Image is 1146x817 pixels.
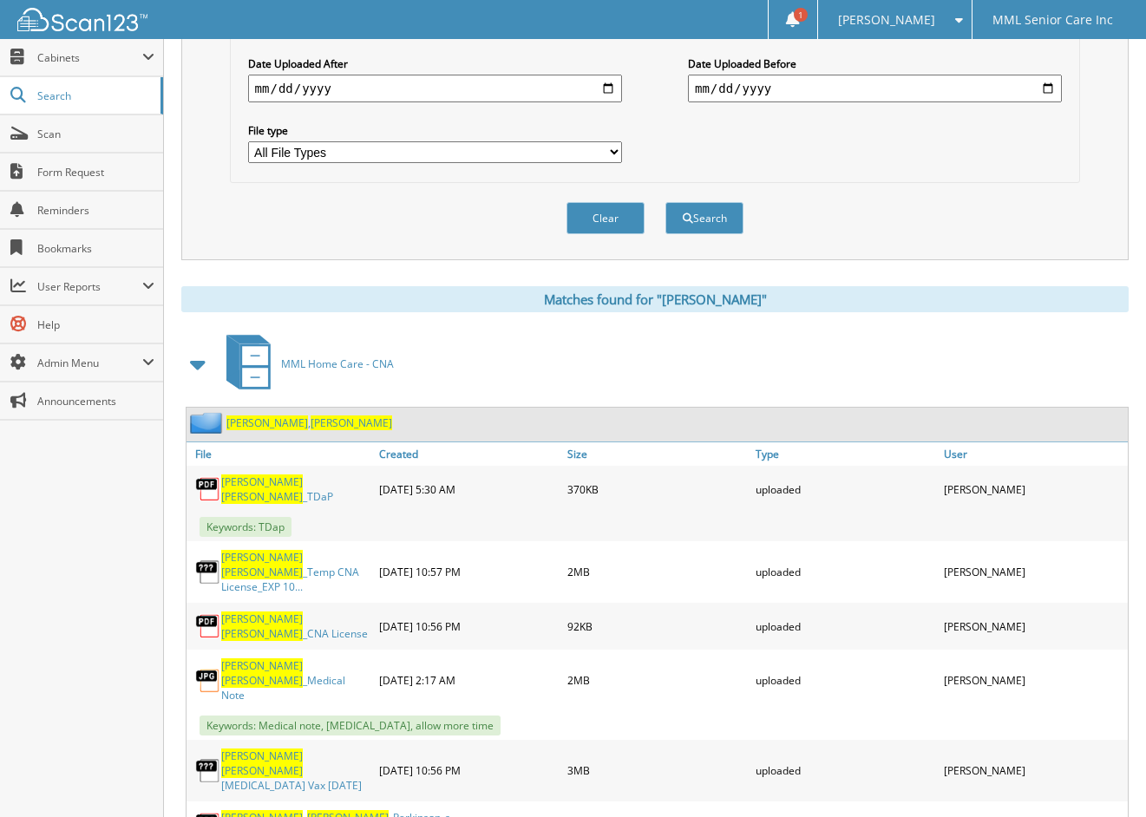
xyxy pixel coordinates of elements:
div: uploaded [751,744,940,797]
span: [PERSON_NAME] [221,565,303,579]
div: 3MB [563,744,751,797]
a: [PERSON_NAME] [PERSON_NAME][MEDICAL_DATA] Vax [DATE] [221,748,370,793]
a: Size [563,442,751,466]
span: [PERSON_NAME] [221,763,303,778]
div: 370KB [563,470,751,508]
img: JPG.png [195,668,221,694]
span: Bookmarks [37,241,154,256]
input: start [248,75,622,102]
span: Search [37,88,152,103]
img: PDF.png [195,476,221,502]
span: User Reports [37,279,142,294]
span: MML Senior Care Inc [992,15,1113,25]
span: 1 [794,8,808,22]
span: [PERSON_NAME] [221,489,303,504]
img: scan123-logo-white.svg [17,8,147,31]
a: [PERSON_NAME] [PERSON_NAME]_Medical Note [221,658,370,703]
a: [PERSON_NAME] [PERSON_NAME]_CNA License [221,611,370,641]
div: [PERSON_NAME] [940,744,1128,797]
div: [DATE] 10:57 PM [375,546,563,598]
span: [PERSON_NAME] [221,474,303,489]
span: Scan [37,127,154,141]
span: Keywords: TDap [200,517,291,537]
span: Keywords: Medical note, [MEDICAL_DATA], allow more time [200,716,501,735]
span: Reminders [37,203,154,218]
button: Search [665,202,743,234]
div: [DATE] 5:30 AM [375,470,563,508]
div: [PERSON_NAME] [940,607,1128,645]
div: uploaded [751,607,940,645]
button: Clear [566,202,645,234]
div: [PERSON_NAME] [940,470,1128,508]
span: [PERSON_NAME] [221,673,303,688]
div: uploaded [751,546,940,598]
img: folder2.png [190,412,226,434]
span: [PERSON_NAME] [311,415,392,430]
div: 92KB [563,607,751,645]
div: [PERSON_NAME] [940,546,1128,598]
span: Admin Menu [37,356,142,370]
img: generic.png [195,758,221,784]
span: [PERSON_NAME] [226,415,308,430]
div: [DATE] 10:56 PM [375,607,563,645]
span: Help [37,317,154,332]
a: [PERSON_NAME],[PERSON_NAME] [226,415,392,430]
div: [PERSON_NAME] [940,654,1128,707]
a: File [187,442,375,466]
a: MML Home Care - CNA [216,330,394,398]
span: [PERSON_NAME] [221,550,303,565]
a: Type [751,442,940,466]
div: Matches found for "[PERSON_NAME]" [181,286,1129,312]
div: 2MB [563,654,751,707]
div: 2MB [563,546,751,598]
div: uploaded [751,654,940,707]
a: [PERSON_NAME] [PERSON_NAME]_Temp CNA License_EXP 10... [221,550,370,594]
label: Date Uploaded Before [688,56,1062,71]
div: uploaded [751,470,940,508]
span: [PERSON_NAME] [221,658,303,673]
iframe: Chat Widget [1059,734,1146,817]
span: [PERSON_NAME] [221,626,303,641]
span: [PERSON_NAME] [221,748,303,763]
img: PDF.png [195,613,221,639]
div: [DATE] 2:17 AM [375,654,563,707]
span: [PERSON_NAME] [838,15,935,25]
div: [DATE] 10:56 PM [375,744,563,797]
a: User [940,442,1128,466]
span: Announcements [37,394,154,408]
a: Created [375,442,563,466]
label: Date Uploaded After [248,56,622,71]
span: [PERSON_NAME] [221,611,303,626]
span: Cabinets [37,50,142,65]
span: MML Home Care - CNA [281,356,394,371]
span: Form Request [37,165,154,180]
input: end [688,75,1062,102]
a: [PERSON_NAME] [PERSON_NAME]_TDaP [221,474,370,504]
img: generic.png [195,559,221,585]
label: File type [248,123,622,138]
